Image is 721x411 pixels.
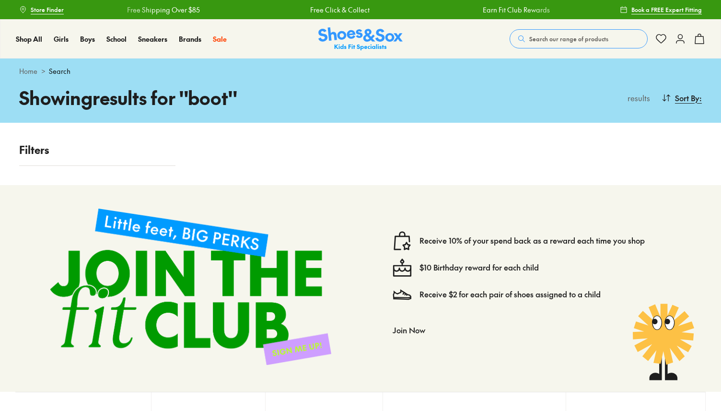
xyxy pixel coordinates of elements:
span: : [699,92,702,104]
h1: Showing results for " boot " [19,84,360,111]
a: Store Finder [19,1,64,18]
a: Receive $2 for each pair of shoes assigned to a child [419,289,601,300]
a: Boys [80,34,95,44]
span: Store Finder [31,5,64,14]
a: Free Shipping Over $85 [537,5,610,15]
a: Shop All [16,34,42,44]
a: Free Shipping Over $85 [8,5,81,15]
p: Filters [19,142,175,158]
a: Earn Fit Club Rewards [363,5,430,15]
img: cake--candle-birthday-event-special-sweet-cake-bake.svg [393,258,412,277]
a: School [106,34,127,44]
a: Home [19,66,37,76]
button: Search our range of products [510,29,648,48]
a: $10 Birthday reward for each child [419,262,539,273]
img: vector1.svg [393,231,412,250]
p: results [624,92,650,104]
a: Brands [179,34,201,44]
a: Shoes & Sox [318,27,403,51]
div: > [19,66,702,76]
a: Book a FREE Expert Fitting [620,1,702,18]
button: Sort By: [662,87,702,108]
span: Sort By [675,92,699,104]
img: sign-up-footer.png [35,193,347,380]
a: Sale [213,34,227,44]
a: Sneakers [138,34,167,44]
button: Join Now [393,319,425,341]
span: Book a FREE Expert Fitting [631,5,702,14]
img: Vector_3098.svg [393,285,412,304]
a: Girls [54,34,69,44]
a: Free Click & Collect [191,5,250,15]
a: Receive 10% of your spend back as a reward each time you shop [419,235,645,246]
span: Search [49,66,70,76]
span: Search our range of products [529,35,608,43]
img: SNS_Logo_Responsive.svg [318,27,403,51]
